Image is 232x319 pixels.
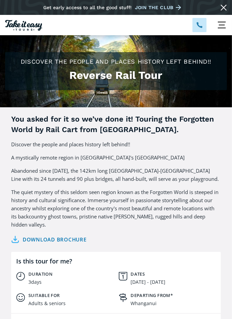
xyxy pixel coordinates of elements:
h5: Dates [131,271,216,277]
div: Get early access to all the good stuff! [43,5,132,10]
div: menu [212,15,232,35]
h5: Suitable for [28,293,114,298]
p: A mystically remote region in [GEOGRAPHIC_DATA]'s [GEOGRAPHIC_DATA] [11,153,221,162]
p: The quiet mystery of this seldom seen region known as the Forgotten World is steeped in history a... [11,188,221,229]
a: Download brochure [11,235,87,243]
a: Join the club [135,4,184,11]
h4: Is this tour for me? [16,257,216,265]
h5: Duration [28,271,114,277]
div: [DATE] - [DATE] [131,279,166,285]
a: Homepage [5,19,42,31]
h5: Departing from* [131,293,216,298]
p: Abandoned since [DATE], the 142km long [GEOGRAPHIC_DATA]-[GEOGRAPHIC_DATA] Line with its 24 tunne... [11,167,221,183]
a: Close message [219,3,229,13]
h2: Discover the people and places history left behind!! [10,57,222,66]
div: Adults & seniors [28,301,66,306]
h3: You asked for it so we’ve done it! Touring the Forgotten World by Rail Cart from [GEOGRAPHIC_DATA]. [11,114,221,135]
div: 3 [28,279,31,285]
img: Take it easy Tours logo [5,20,42,31]
div: days [31,279,42,285]
h1: Reverse Rail Tour [10,69,222,82]
div: Whanganui [131,301,157,306]
p: Discover the people and places history left behind!! [11,140,221,148]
